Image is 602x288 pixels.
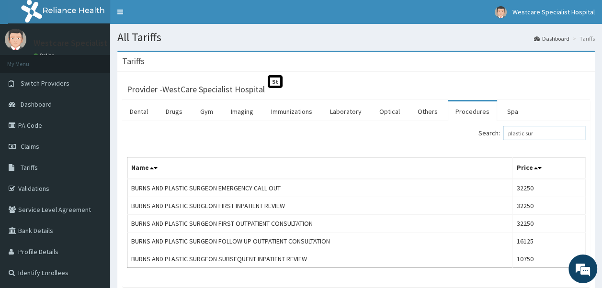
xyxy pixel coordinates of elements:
textarea: Type your message and hit 'Enter' [5,189,182,222]
td: 32250 [513,197,585,215]
li: Tariffs [570,34,595,43]
h3: Tariffs [122,57,145,66]
th: Price [513,157,585,179]
span: Switch Providers [21,79,69,88]
a: Laboratory [322,101,369,122]
td: 32250 [513,215,585,233]
td: BURNS AND PLASTIC SURGEON FIRST INPATIENT REVIEW [127,197,513,215]
th: Name [127,157,513,179]
td: 32250 [513,179,585,197]
a: Optical [372,101,408,122]
span: St [268,75,283,88]
a: Dental [122,101,156,122]
h1: All Tariffs [117,31,595,44]
a: Online [34,52,57,59]
a: Imaging [223,101,261,122]
td: 10750 [513,250,585,268]
input: Search: [503,126,585,140]
img: User Image [5,29,26,50]
span: Westcare Specialist Hospital [512,8,595,16]
a: Others [410,101,445,122]
span: We're online! [56,84,132,181]
td: 16125 [513,233,585,250]
a: Drugs [158,101,190,122]
img: d_794563401_company_1708531726252_794563401 [18,48,39,72]
div: Chat with us now [50,54,161,66]
a: Spa [500,101,526,122]
td: BURNS AND PLASTIC SURGEON SUBSEQUENT INPATIENT REVIEW [127,250,513,268]
a: Procedures [448,101,497,122]
label: Search: [478,126,585,140]
td: BURNS AND PLASTIC SURGEON EMERGENCY CALL OUT [127,179,513,197]
td: BURNS AND PLASTIC SURGEON FIRST OUTPATIENT CONSULTATION [127,215,513,233]
span: Claims [21,142,39,151]
span: Tariffs [21,163,38,172]
span: Dashboard [21,100,52,109]
h3: Provider - WestCare Specialist Hospital [127,85,265,94]
a: Dashboard [534,34,569,43]
a: Immunizations [263,101,320,122]
p: Westcare Specialist Hospital [34,39,141,47]
img: User Image [495,6,507,18]
a: Gym [193,101,221,122]
td: BURNS AND PLASTIC SURGEON FOLLOW UP OUTPATIENT CONSULTATION [127,233,513,250]
div: Minimize live chat window [157,5,180,28]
